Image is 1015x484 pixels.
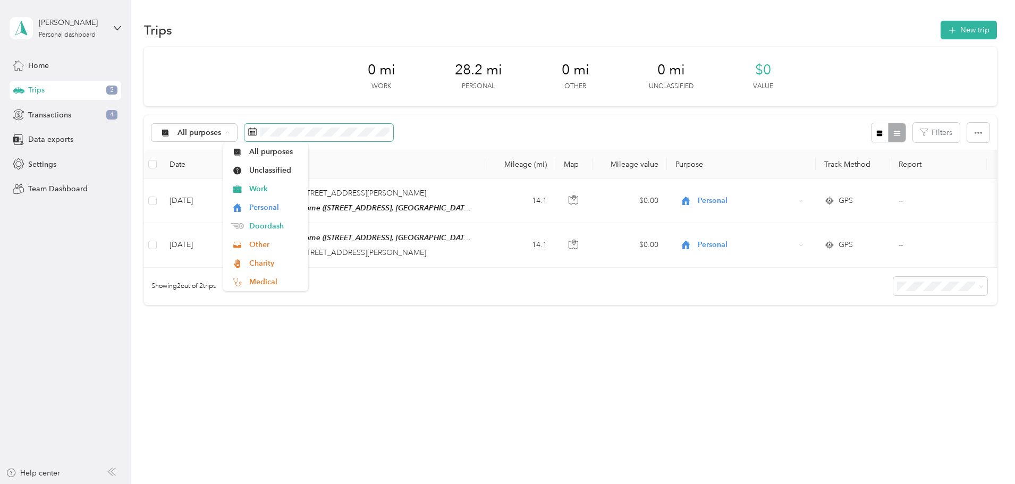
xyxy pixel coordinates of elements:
button: Filters [913,123,960,142]
span: Other [249,239,301,250]
span: Showing 2 out of 2 trips [144,282,216,291]
span: Personal [249,202,301,213]
button: Help center [6,468,60,479]
span: 28.2 mi [455,62,502,79]
span: 5 [106,86,117,95]
th: Locations [241,150,485,179]
th: Report [890,150,987,179]
span: Medical [249,276,301,287]
th: Date [161,150,241,179]
td: [DATE] [161,179,241,223]
th: Track Method [816,150,890,179]
td: $0.00 [593,179,667,223]
span: GPS [839,195,853,207]
span: $0 [755,62,771,79]
span: Charity [249,258,301,269]
p: Personal [462,82,495,91]
td: -- [890,223,987,267]
span: 0 mi [368,62,395,79]
th: Mileage value [593,150,667,179]
iframe: Everlance-gr Chat Button Frame [955,424,1015,484]
p: Other [564,82,586,91]
span: 4 [106,110,117,120]
span: 0 mi [562,62,589,79]
span: Team Dashboard [28,183,88,194]
span: Home ([STREET_ADDRESS], [GEOGRAPHIC_DATA], [US_STATE]) [300,233,514,242]
span: Data exports [28,134,73,145]
span: Home ([STREET_ADDRESS], [GEOGRAPHIC_DATA], [US_STATE]) [300,203,514,213]
span: Settings [28,159,56,170]
span: Home [28,60,49,71]
button: New trip [941,21,997,39]
td: 14.1 [485,179,555,223]
th: Map [555,150,593,179]
span: Transactions [28,109,71,121]
span: [STREET_ADDRESS][PERSON_NAME] [300,189,426,198]
span: All purposes [249,146,301,157]
img: Legacy Icon [Doordash] [231,223,244,229]
span: Trips [28,84,45,96]
span: Personal [698,239,795,251]
span: [STREET_ADDRESS][PERSON_NAME] [300,248,426,257]
p: Unclassified [649,82,693,91]
span: All purposes [177,129,222,137]
th: Purpose [667,150,816,179]
div: Personal dashboard [39,32,96,38]
span: Personal [698,195,795,207]
td: 14.1 [485,223,555,267]
p: Work [371,82,391,91]
th: Mileage (mi) [485,150,555,179]
div: [PERSON_NAME] [39,17,105,28]
td: [DATE] [161,223,241,267]
p: Value [753,82,773,91]
td: -- [890,179,987,223]
td: $0.00 [593,223,667,267]
span: Doordash [249,220,301,232]
span: Work [249,183,301,194]
span: Unclassified [249,165,301,176]
span: GPS [839,239,853,251]
h1: Trips [144,24,172,36]
span: 0 mi [657,62,685,79]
